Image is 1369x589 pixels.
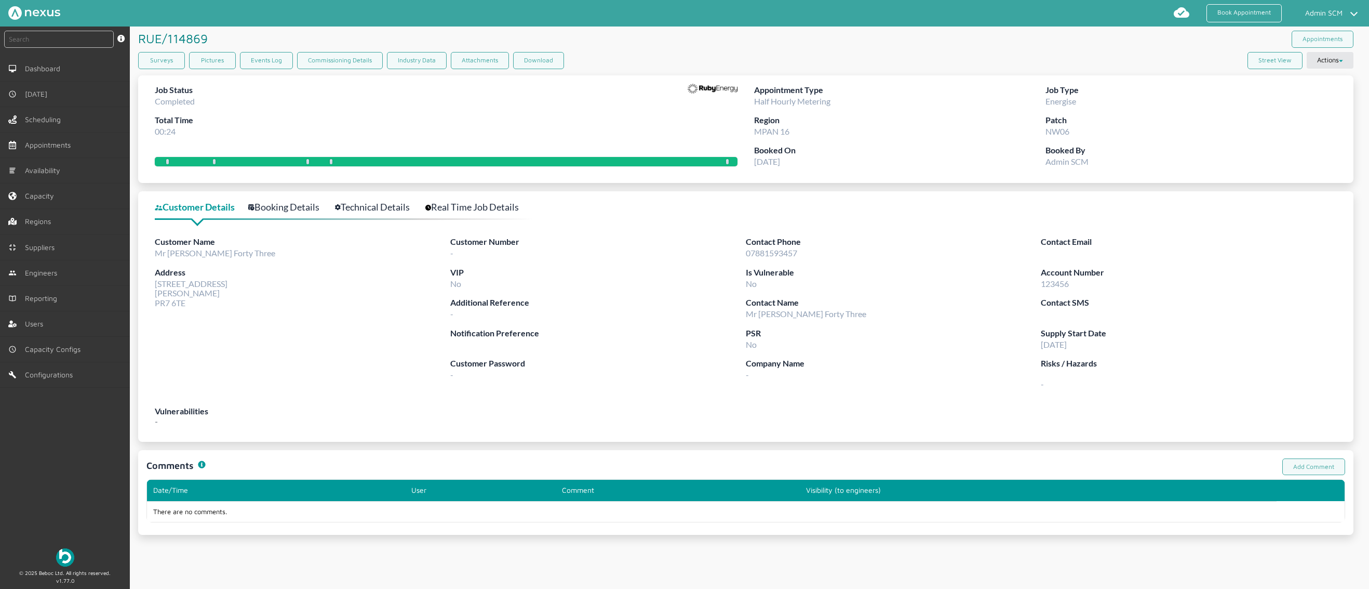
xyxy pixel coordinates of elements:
[746,296,1041,309] label: Contact Name
[25,371,77,379] span: Configurations
[8,6,60,20] img: Nexus
[25,166,64,175] span: Availability
[4,31,114,48] input: Search by: Ref, PostCode, MPAN, MPRN, Account, Customer
[1041,279,1069,289] span: 123456
[450,235,746,248] label: Customer Number
[1282,459,1345,476] a: Add Comment
[450,266,746,279] label: VIP
[450,357,746,370] label: Customer Password
[688,84,737,94] img: Supplier Logo
[1045,156,1089,166] span: Admin SCM
[25,217,55,226] span: Regions
[425,200,530,215] a: Real Time Job Details
[335,200,421,215] a: Technical Details
[8,269,17,277] img: md-people.svg
[746,357,1041,370] label: Company Name
[8,192,17,200] img: capacity-left-menu.svg
[1045,96,1076,106] span: Energise
[240,52,293,69] a: Events Log
[8,243,17,252] img: md-contract.svg
[25,345,85,354] span: Capacity Configs
[1041,235,1336,248] label: Contact Email
[8,371,17,379] img: md-build.svg
[1247,52,1303,69] button: Street View
[25,243,59,252] span: Suppliers
[746,248,797,258] span: 07881593457
[1045,126,1069,136] span: NW06
[1041,266,1336,279] label: Account Number
[754,156,780,166] span: [DATE]
[556,480,800,501] th: Comment
[248,200,331,215] a: Booking Details
[1041,327,1336,340] label: Supply Start Date
[8,64,17,73] img: md-desktop.svg
[754,144,1045,157] label: Booked On
[450,370,453,379] span: -
[450,248,453,258] span: -
[746,235,1041,248] label: Contact Phone
[138,27,211,50] h1: RUE/114869 ️️️
[1173,4,1190,21] img: md-cloud-done.svg
[146,459,194,473] h1: Comments
[8,320,17,328] img: user-left-menu.svg
[451,52,509,69] a: Attachments
[25,141,75,149] span: Appointments
[297,52,383,69] a: Commissioning Details
[25,269,61,277] span: Engineers
[746,266,1041,279] label: Is Vulnerable
[754,114,1045,127] label: Region
[155,405,1337,434] div: -
[155,200,246,215] a: Customer Details
[1045,114,1337,127] label: Patch
[25,294,61,303] span: Reporting
[800,480,1277,501] th: Visibility (to engineers)
[25,90,51,98] span: [DATE]
[1206,4,1282,22] a: Book Appointment
[746,309,866,319] span: Mr [PERSON_NAME] Forty Three
[450,296,746,309] label: Additional Reference
[1041,357,1336,370] label: Risks / Hazards
[147,480,405,501] th: Date/Time
[155,114,195,127] label: Total Time
[450,327,746,340] label: Notification Preference
[746,279,757,289] span: No
[450,309,453,319] span: -
[25,192,58,200] span: Capacity
[155,126,176,136] span: 00:24
[155,279,227,308] span: [STREET_ADDRESS] [PERSON_NAME] PR7 6TE
[8,166,17,175] img: md-list.svg
[1041,339,1067,349] span: [DATE]
[155,96,195,106] span: Completed
[513,52,564,69] button: Download
[8,294,17,303] img: md-book.svg
[8,141,17,149] img: appointments-left-menu.svg
[155,84,195,97] label: Job Status
[8,217,17,226] img: regions.left-menu.svg
[155,405,1337,418] label: Vulnerabilities
[1307,52,1353,69] button: Actions
[56,548,74,567] img: Beboc Logo
[450,279,461,289] span: No
[155,266,450,279] label: Address
[754,126,789,136] span: MPAN 16
[754,96,830,106] span: Half Hourly Metering
[138,52,185,69] a: Surveys
[1041,296,1336,309] label: Contact SMS
[8,90,17,98] img: md-time.svg
[746,327,1041,340] label: PSR
[8,345,17,354] img: md-time.svg
[387,52,447,69] a: Industry Data
[746,370,749,379] span: -
[405,480,556,501] th: User
[746,339,757,349] span: No
[189,52,236,69] a: Pictures
[25,64,64,73] span: Dashboard
[155,248,275,258] span: Mr [PERSON_NAME] Forty Three
[1045,144,1337,157] label: Booked By
[155,235,450,248] label: Customer Name
[1292,31,1353,48] a: Appointments
[147,501,1277,522] td: There are no comments.
[1045,84,1337,97] label: Job Type
[8,115,17,124] img: scheduling-left-menu.svg
[754,84,1045,97] label: Appointment Type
